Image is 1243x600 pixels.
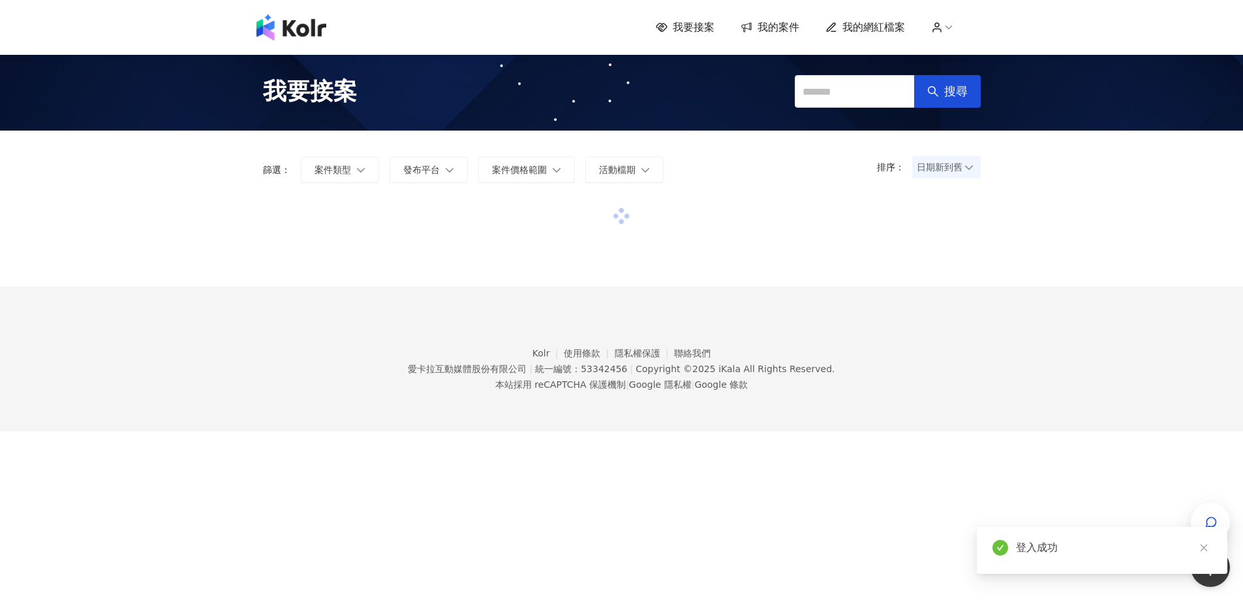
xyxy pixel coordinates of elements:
div: 統一編號：53342456 [535,364,627,374]
div: 登入成功 [1016,540,1212,556]
span: 我的網紅檔案 [842,20,905,35]
span: 活動檔期 [599,165,636,175]
div: Copyright © 2025 All Rights Reserved. [636,364,835,374]
span: check-circle [992,540,1008,556]
p: 篩選： [263,165,290,175]
a: 我的案件 [741,20,799,35]
span: 搜尋 [944,84,968,99]
a: 使用條款 [564,348,615,358]
span: 我要接案 [263,75,357,108]
a: Kolr [532,348,564,358]
a: Google 條款 [694,379,748,390]
button: 案件類型 [301,157,379,183]
a: 聯絡我們 [674,348,711,358]
span: 我的案件 [758,20,799,35]
span: 我要接案 [673,20,714,35]
span: close [1199,543,1208,552]
button: 活動檔期 [585,157,664,183]
button: 案件價格範圍 [478,157,575,183]
img: logo [256,14,326,40]
span: 案件類型 [315,165,351,175]
a: 我要接案 [656,20,714,35]
span: 日期新到舊 [917,157,976,177]
a: Google 隱私權 [629,379,692,390]
span: | [630,364,633,374]
p: 排序： [877,162,912,172]
span: | [692,379,695,390]
span: 本站採用 reCAPTCHA 保護機制 [495,377,748,392]
span: 發布平台 [403,165,440,175]
a: iKala [718,364,741,374]
div: 愛卡拉互動媒體股份有限公司 [408,364,527,374]
button: 發布平台 [390,157,468,183]
span: | [626,379,629,390]
a: 我的網紅檔案 [825,20,905,35]
a: 隱私權保護 [615,348,675,358]
span: | [529,364,532,374]
button: 搜尋 [914,75,981,108]
span: 案件價格範圍 [492,165,547,175]
span: search [927,86,939,97]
